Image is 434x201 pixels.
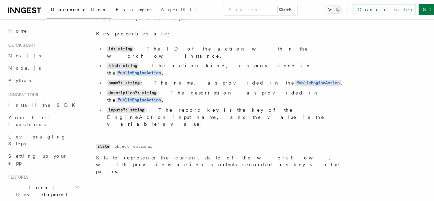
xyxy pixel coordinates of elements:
[5,49,81,62] a: Next.js
[295,80,341,86] code: PublicEngineAction
[8,65,41,71] span: Node.js
[116,97,162,103] a: PublicEngineAction
[295,80,341,86] a: PublicEngineAction
[8,27,27,34] span: Home
[5,175,28,180] span: Features
[353,4,416,15] a: Contact sales
[107,107,145,113] code: inputs?: string
[8,115,49,127] span: Your first Functions
[47,2,112,19] a: Documentation
[326,5,342,14] button: Toggle dark mode
[107,80,141,86] code: name?: string
[5,43,35,48] span: Quick start
[161,7,197,12] span: AgentKit
[112,2,156,19] a: Examples
[8,102,79,108] span: Install the SDK
[105,89,360,104] li: : The description, as provided in the .
[5,184,75,198] span: Local Development
[116,70,162,76] code: PublicEngineAction
[51,7,107,12] span: Documentation
[133,144,152,149] dd: optional
[107,63,138,69] code: kind: string
[107,90,157,96] code: description?: string
[8,53,41,58] span: Next.js
[116,7,152,12] span: Examples
[96,30,360,37] p: Key properties are:
[223,4,297,15] button: Search...Ctrl+K
[5,131,81,150] a: Leveraging Steps
[5,62,81,74] a: Node.js
[115,144,129,149] dd: object
[5,181,81,201] button: Local Development
[107,46,133,52] code: id: string
[105,107,360,127] li: : The record key is the key of the EngineAction input name, and the value is the variable's value.
[8,153,67,166] span: Setting up your app
[5,74,81,87] a: Python
[96,144,110,149] code: state
[5,25,81,37] a: Home
[105,79,360,87] li: : The name, as provided in the .
[116,70,162,76] a: PublicEngineAction
[5,92,38,98] span: Inngest tour
[105,45,360,59] li: : The ID of the action within the workflow instance.
[5,111,81,131] a: Your first Functions
[96,154,360,175] p: State represents the current state of the workflow, with previous action's outputs recorded as ke...
[8,78,33,83] span: Python
[278,6,293,13] kbd: Ctrl+K
[8,134,66,146] span: Leveraging Steps
[5,150,81,169] a: Setting up your app
[105,62,360,77] li: : The action kind, as provided in the .
[156,2,201,19] a: AgentKit
[5,99,81,111] a: Install the SDK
